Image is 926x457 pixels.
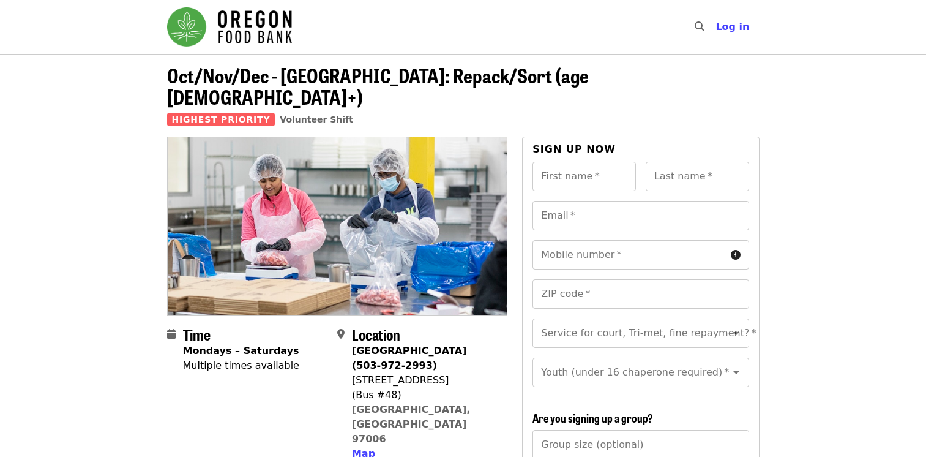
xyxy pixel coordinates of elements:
[532,410,653,426] span: Are you signing up a group?
[352,323,400,345] span: Location
[532,201,749,230] input: Email
[731,249,741,261] i: circle-info icon
[532,240,725,270] input: Mobile number
[712,12,722,42] input: Search
[706,15,759,39] button: Log in
[728,325,745,342] button: Open
[352,388,498,402] div: (Bus #48)
[167,61,589,111] span: Oct/Nov/Dec - [GEOGRAPHIC_DATA]: Repack/Sort (age [DEMOGRAPHIC_DATA]+)
[646,162,749,191] input: Last name
[532,279,749,309] input: ZIP code
[337,328,345,340] i: map-marker-alt icon
[532,162,636,191] input: First name
[695,21,704,32] i: search icon
[167,113,275,126] span: Highest Priority
[532,143,616,155] span: Sign up now
[352,373,498,388] div: [STREET_ADDRESS]
[183,323,211,345] span: Time
[280,115,353,124] a: Volunteer Shift
[352,345,466,371] strong: [GEOGRAPHIC_DATA] (503-972-2993)
[167,7,292,47] img: Oregon Food Bank - Home
[715,21,749,32] span: Log in
[352,404,471,445] a: [GEOGRAPHIC_DATA], [GEOGRAPHIC_DATA] 97006
[168,137,507,315] img: Oct/Nov/Dec - Beaverton: Repack/Sort (age 10+) organized by Oregon Food Bank
[183,345,299,357] strong: Mondays – Saturdays
[167,328,176,340] i: calendar icon
[728,364,745,381] button: Open
[183,358,299,373] div: Multiple times available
